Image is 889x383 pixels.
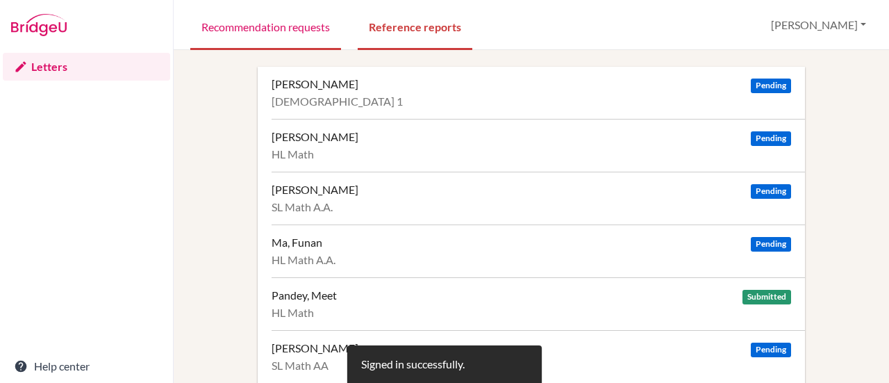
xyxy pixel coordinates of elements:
[272,95,791,108] div: [DEMOGRAPHIC_DATA] 1
[361,356,465,373] div: Signed in successfully.
[272,225,805,277] a: Ma, Funan Pending HL Math A.A.
[11,14,67,36] img: Bridge-U
[272,253,791,267] div: HL Math A.A.
[272,172,805,225] a: [PERSON_NAME] Pending SL Math A.A.
[272,183,358,197] div: [PERSON_NAME]
[190,2,341,50] a: Recommendation requests
[272,330,805,383] a: [PERSON_NAME] Pending SL Math AA
[272,288,337,302] div: Pandey, Meet
[272,341,358,355] div: [PERSON_NAME]
[3,53,170,81] a: Letters
[751,237,791,252] span: Pending
[358,2,472,50] a: Reference reports
[272,200,791,214] div: SL Math A.A.
[272,236,322,250] div: Ma, Funan
[272,77,358,91] div: [PERSON_NAME]
[751,184,791,199] span: Pending
[751,343,791,357] span: Pending
[272,67,805,119] a: [PERSON_NAME] Pending [DEMOGRAPHIC_DATA] 1
[742,290,791,304] span: Submitted
[751,131,791,146] span: Pending
[765,12,872,38] button: [PERSON_NAME]
[272,277,805,330] a: Pandey, Meet Submitted HL Math
[272,147,791,161] div: HL Math
[272,130,358,144] div: [PERSON_NAME]
[751,79,791,93] span: Pending
[272,119,805,172] a: [PERSON_NAME] Pending HL Math
[272,306,791,320] div: HL Math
